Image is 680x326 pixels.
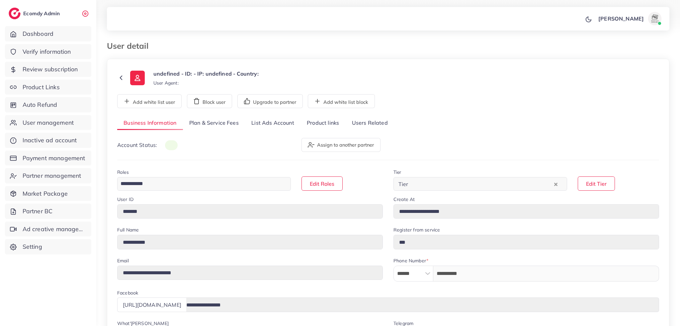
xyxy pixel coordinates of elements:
p: [PERSON_NAME] [598,15,644,23]
input: Search for option [118,179,282,189]
label: User ID [117,196,133,203]
label: Roles [117,169,129,175]
a: Market Package [5,186,91,201]
button: Block user [187,94,232,108]
label: Email [117,257,129,264]
span: Dashboard [23,30,53,38]
img: avatar [648,12,661,25]
button: Edit Roles [301,176,343,191]
span: Setting [23,242,42,251]
img: ic-user-info.36bf1079.svg [130,71,145,85]
button: Add white list block [308,94,375,108]
a: Plan & Service Fees [183,116,245,130]
button: Edit Tier [578,176,615,191]
span: Product Links [23,83,60,92]
span: Ad creative management [23,225,86,233]
button: Assign to another partner [301,138,381,152]
a: Payment management [5,151,91,166]
span: Partner management [23,171,81,180]
a: User management [5,115,91,130]
span: User management [23,118,74,127]
a: Setting [5,239,91,254]
img: logo [9,8,21,19]
div: [URL][DOMAIN_NAME] [117,297,187,312]
a: Product links [300,116,345,130]
span: Auto Refund [23,100,57,109]
label: Phone Number [393,257,428,264]
a: Review subscription [5,62,91,77]
h3: User detail [107,41,154,51]
a: Users Related [345,116,394,130]
a: Ad creative management [5,222,91,237]
a: [PERSON_NAME]avatar [595,12,664,25]
span: Tier [397,179,410,189]
input: Search for option [410,179,552,189]
span: Inactive ad account [23,136,77,145]
label: Register from service [393,227,440,233]
label: Facebook [117,290,138,296]
label: Create At [393,196,415,203]
a: List Ads Account [245,116,300,130]
div: Search for option [117,177,291,191]
p: Account Status: [117,141,178,149]
a: logoEcomdy Admin [9,8,61,19]
a: Auto Refund [5,97,91,112]
a: Partner BC [5,204,91,219]
a: Product Links [5,80,91,95]
a: Verify information [5,44,91,59]
button: Upgrade to partner [237,94,303,108]
label: Tier [393,169,401,175]
label: Full Name [117,227,139,233]
a: Partner management [5,168,91,183]
div: Search for option [393,177,567,191]
span: Review subscription [23,65,78,74]
a: Business Information [117,116,183,130]
a: Inactive ad account [5,133,91,148]
small: User Agent: [153,80,179,86]
span: Partner BC [23,207,53,216]
span: Market Package [23,189,68,198]
span: Payment management [23,154,85,163]
a: Dashboard [5,26,91,41]
button: Add white list user [117,94,182,108]
p: undefined - ID: - IP: undefined - Country: [153,70,259,78]
button: Clear Selected [554,180,557,188]
span: Verify information [23,47,71,56]
h2: Ecomdy Admin [23,10,61,17]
